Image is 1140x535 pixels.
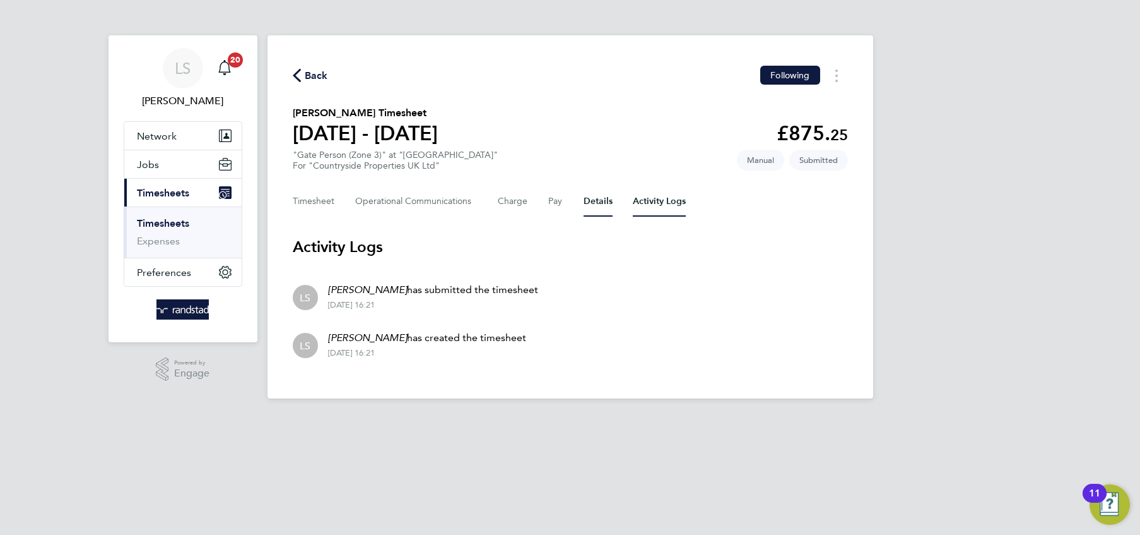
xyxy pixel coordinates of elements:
span: Lewis Saunders [124,93,242,109]
button: Preferences [124,258,242,286]
button: Timesheets Menu [825,66,848,85]
button: Timesheets [124,179,242,207]
button: Jobs [124,150,242,178]
span: LS [300,339,310,352]
span: LS [300,291,310,304]
span: 25 [830,126,848,144]
button: Back [293,68,328,83]
span: Jobs [137,159,159,171]
div: Lewis Saunders [293,285,318,310]
span: Powered by [174,358,209,368]
button: Activity Logs [633,186,686,217]
p: has submitted the timesheet [328,282,538,298]
em: [PERSON_NAME] [328,332,407,344]
span: Following [770,69,809,81]
app-decimal: £875. [777,121,848,145]
div: For "Countryside Properties UK Ltd" [293,160,498,171]
div: Timesheets [124,207,242,258]
button: Timesheet [293,186,335,217]
button: Open Resource Center, 11 new notifications [1090,484,1130,525]
button: Operational Communications [355,186,478,217]
span: Preferences [137,267,191,279]
button: Following [760,66,820,85]
button: Pay [548,186,563,217]
h3: Activity Logs [293,237,848,257]
div: Lewis Saunders [293,333,318,358]
h1: [DATE] - [DATE] [293,121,438,146]
div: [DATE] 16:21 [328,348,526,358]
span: LS [175,60,191,76]
a: 20 [212,48,237,88]
button: Details [584,186,613,217]
nav: Main navigation [109,35,257,342]
span: 20 [228,52,243,68]
span: Back [305,68,328,83]
span: Engage [174,368,209,379]
span: Timesheets [137,187,189,199]
button: Charge [498,186,528,217]
span: This timesheet was manually created. [737,150,784,171]
div: 11 [1089,493,1100,510]
div: [DATE] 16:21 [328,300,538,310]
button: Network [124,122,242,150]
div: "Gate Person (Zone 3)" at "[GEOGRAPHIC_DATA]" [293,150,498,171]
span: This timesheet is Submitted. [789,150,848,171]
img: randstad-logo-retina.png [156,299,209,320]
p: has created the timesheet [328,330,526,346]
a: Expenses [137,235,180,247]
a: LS[PERSON_NAME] [124,48,242,109]
a: Powered byEngage [156,358,209,382]
h2: [PERSON_NAME] Timesheet [293,105,438,121]
a: Go to home page [124,299,242,320]
em: [PERSON_NAME] [328,284,407,296]
span: Network [137,130,177,142]
a: Timesheets [137,217,189,229]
